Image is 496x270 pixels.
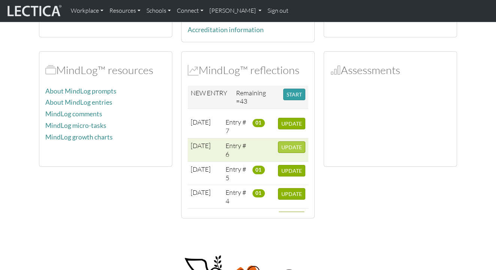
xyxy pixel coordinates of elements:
button: UPDATE [278,165,305,177]
span: UPDATE [281,120,302,127]
td: Entry # 6 [223,138,249,162]
a: MindLog growth charts [45,133,113,141]
td: Remaining = [233,86,280,109]
a: Schools [143,3,174,19]
span: 01 [252,166,265,174]
span: MindLog [188,63,199,77]
a: Accreditation information [188,26,264,34]
td: Entry # 5 [223,162,249,185]
td: Entry # 7 [223,115,249,138]
button: UPDATE [278,118,305,129]
span: [DATE] [191,165,211,173]
span: 43 [240,97,247,105]
span: [DATE] [191,141,211,150]
h2: MindLog™ resources [45,64,166,77]
td: NEW ENTRY [188,86,233,109]
span: [DATE] [191,212,211,220]
button: START [283,89,305,100]
button: UPDATE [278,141,305,153]
img: lecticalive [6,4,62,18]
span: Assessments [330,63,341,77]
a: About MindLog prompts [45,87,117,95]
a: Sign out [264,3,291,19]
a: Resources [106,3,143,19]
h2: Assessments [330,64,451,77]
span: UPDATE [281,144,302,150]
a: About MindLog entries [45,98,112,106]
td: Entry # 3 [223,209,249,232]
a: Workplace [68,3,106,19]
button: UPDATE [278,188,305,200]
a: MindLog micro-tasks [45,122,106,129]
a: [PERSON_NAME] [206,3,264,19]
td: Entry # 4 [223,185,249,209]
span: [DATE] [191,188,211,196]
span: UPDATE [281,191,302,197]
a: MindLog comments [45,110,102,118]
span: MindLog™ resources [45,63,56,77]
span: 01 [252,119,265,127]
a: FOLA—Foundations of Lectical Assessment [188,3,277,22]
h2: MindLog™ reflections [188,64,308,77]
span: 01 [252,189,265,197]
span: [DATE] [191,118,211,126]
a: Connect [174,3,206,19]
a: Recruitment tools [330,14,382,22]
span: UPDATE [281,168,302,174]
